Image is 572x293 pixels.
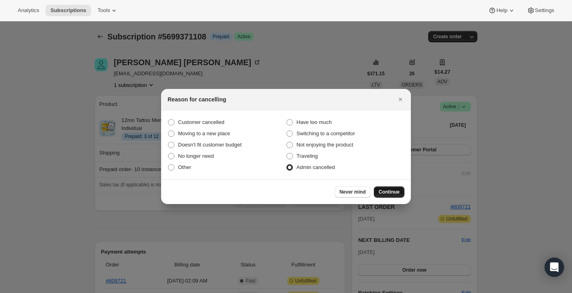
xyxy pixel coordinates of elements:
[340,189,366,195] span: Never mind
[296,130,355,136] span: Switching to a competitor
[93,5,123,16] button: Tools
[13,5,44,16] button: Analytics
[535,7,554,14] span: Settings
[296,164,335,170] span: Admin cancelled
[483,5,520,16] button: Help
[522,5,559,16] button: Settings
[496,7,507,14] span: Help
[178,164,191,170] span: Other
[296,119,332,125] span: Have too much
[18,7,39,14] span: Analytics
[46,5,91,16] button: Subscriptions
[296,142,353,148] span: Not enjoying the product
[374,186,404,198] button: Continue
[545,258,564,277] div: Open Intercom Messenger
[395,94,406,105] button: Close
[379,189,400,195] span: Continue
[296,153,318,159] span: Traveling
[168,95,226,103] h2: Reason for cancelling
[178,119,224,125] span: Customer cancelled
[178,142,242,148] span: Doesn't fit customer budget
[178,130,230,136] span: Moving to a new place
[97,7,110,14] span: Tools
[50,7,86,14] span: Subscriptions
[335,186,371,198] button: Never mind
[178,153,214,159] span: No longer need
